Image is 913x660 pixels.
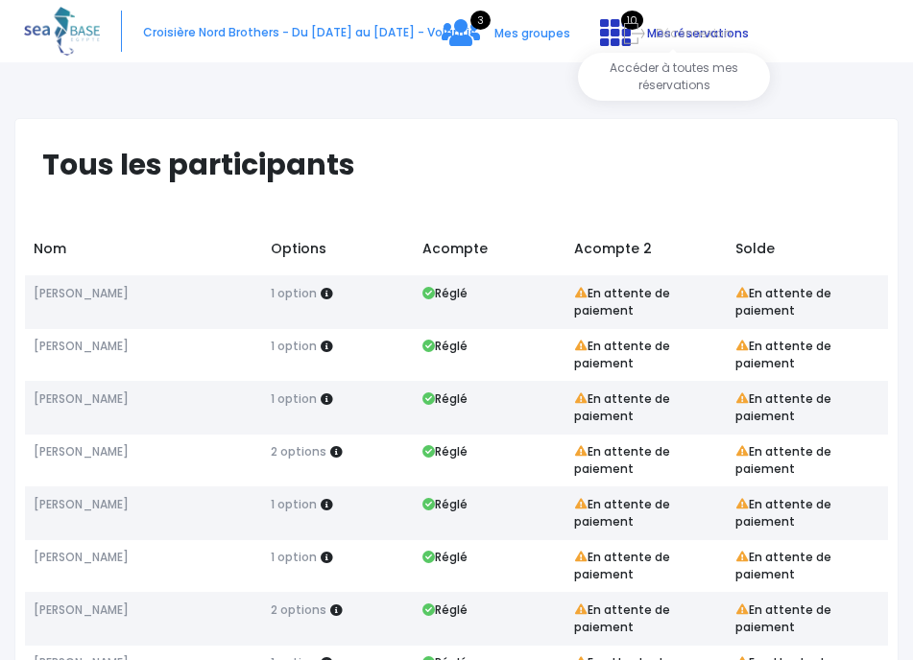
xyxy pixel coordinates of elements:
span: 2 options [271,443,326,460]
span: [PERSON_NAME] [34,443,129,460]
td: Nom [25,230,262,276]
span: [PERSON_NAME] [34,390,129,407]
td: Acompte 2 [565,230,727,276]
strong: Réglé [422,496,468,512]
strong: En attente de paiement [574,285,670,318]
h1: Tous les participants [42,148,888,182]
span: 1 option [271,496,317,512]
a: 3 Mes groupes [426,32,585,48]
span: Croisière Nord Brothers - Du [DATE] au [DATE] - Volantis [143,24,476,40]
a: 10 Mes réservations [585,32,760,48]
span: [PERSON_NAME] [34,496,129,512]
strong: Réglé [422,601,468,618]
span: Mes groupes [494,25,570,41]
span: 10 [621,11,643,30]
td: Solde [727,230,888,276]
strong: En attente de paiement [735,443,831,477]
strong: En attente de paiement [574,338,670,371]
span: 1 option [271,338,317,354]
span: [PERSON_NAME] [34,285,129,301]
strong: Réglé [422,549,468,565]
strong: En attente de paiement [735,338,831,371]
strong: En attente de paiement [574,496,670,530]
span: 2 options [271,601,326,618]
div: Accéder à toutes mes réservations [578,53,770,101]
strong: Réglé [422,443,468,460]
td: Options [262,230,414,276]
span: [PERSON_NAME] [34,338,129,354]
span: [PERSON_NAME] [34,601,129,618]
span: Déconnexion [656,25,732,41]
strong: Réglé [422,338,468,354]
strong: En attente de paiement [735,390,831,424]
td: Acompte [414,230,565,276]
span: 1 option [271,390,317,407]
strong: En attente de paiement [574,390,670,424]
span: 1 option [271,285,317,301]
strong: En attente de paiement [735,601,831,635]
strong: En attente de paiement [735,285,831,318]
strong: Réglé [422,285,468,301]
strong: Réglé [422,390,468,407]
strong: En attente de paiement [574,549,670,582]
strong: En attente de paiement [574,443,670,477]
span: 1 option [271,549,317,565]
strong: En attente de paiement [735,496,831,530]
strong: En attente de paiement [574,601,670,635]
strong: En attente de paiement [735,549,831,582]
span: [PERSON_NAME] [34,549,129,565]
span: 3 [470,11,491,30]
